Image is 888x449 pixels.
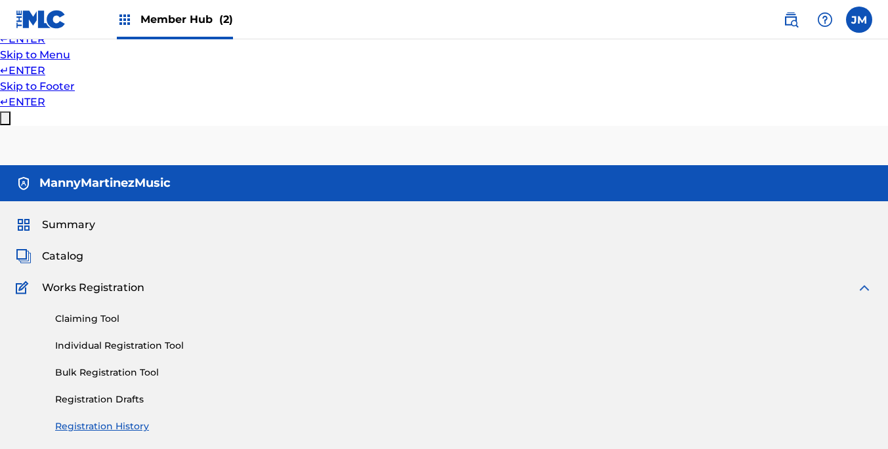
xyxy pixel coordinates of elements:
span: Member Hub [140,12,233,27]
div: User Menu [846,7,872,33]
img: search [783,12,799,28]
img: Summary [16,217,32,233]
div: Help [812,7,838,33]
a: Individual Registration Tool [55,339,872,353]
span: (2) [219,13,233,26]
img: Works Registration [16,280,33,296]
a: Claiming Tool [55,312,872,326]
a: Registration Drafts [55,393,872,406]
span: Catalog [42,248,83,264]
a: SummarySummary [16,217,95,233]
img: MLC Logo [16,10,66,29]
iframe: Resource Center [851,275,888,380]
a: Public Search [778,7,804,33]
a: CatalogCatalog [16,248,83,264]
h5: MannyMartinezMusic [39,176,171,191]
a: Bulk Registration Tool [55,366,872,380]
img: Top Rightsholders [117,12,133,28]
img: Accounts [16,176,32,191]
span: Works Registration [42,280,144,296]
img: Catalog [16,248,32,264]
a: Registration History [55,420,872,433]
img: help [817,12,833,28]
span: Summary [42,217,95,233]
